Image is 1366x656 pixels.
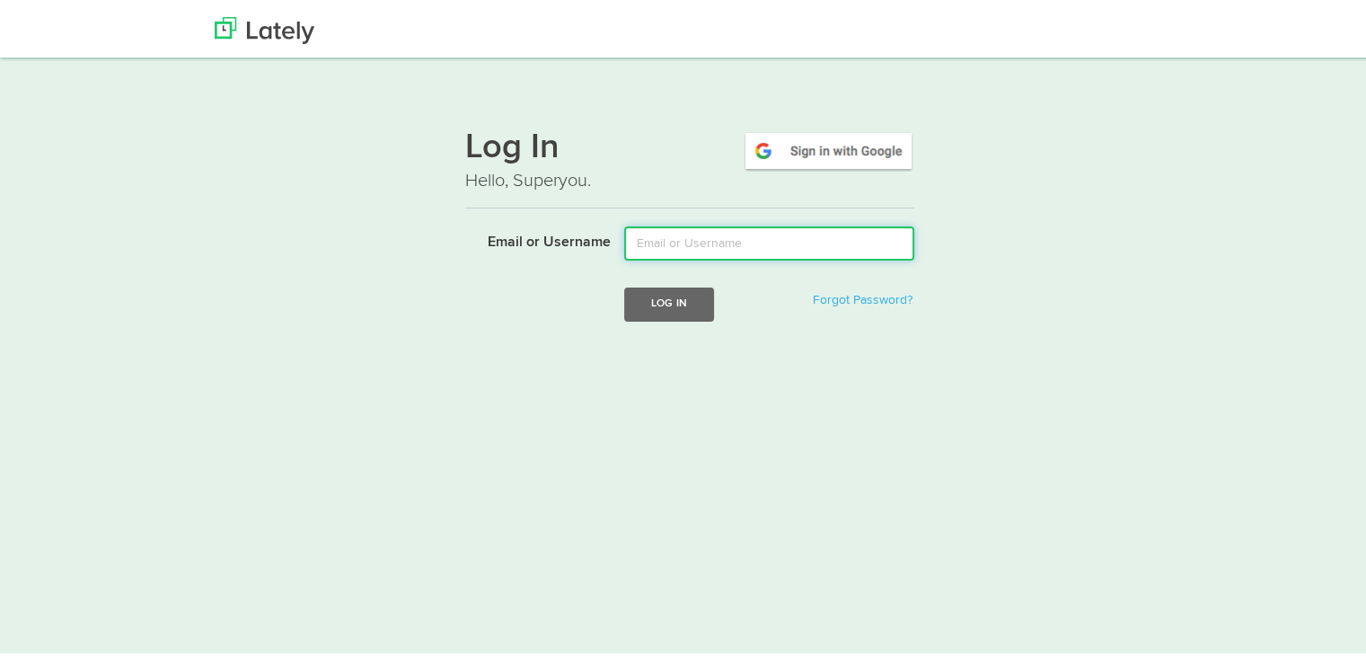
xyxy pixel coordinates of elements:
label: Email or Username [452,223,611,250]
p: Hello, Superyou. [465,164,914,191]
a: Forgot Password? [813,290,912,303]
input: Email or Username [624,223,914,257]
img: google-signin.png [743,127,914,168]
h1: Log In [465,127,914,164]
img: Lately [215,13,314,40]
button: Log In [624,284,714,317]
